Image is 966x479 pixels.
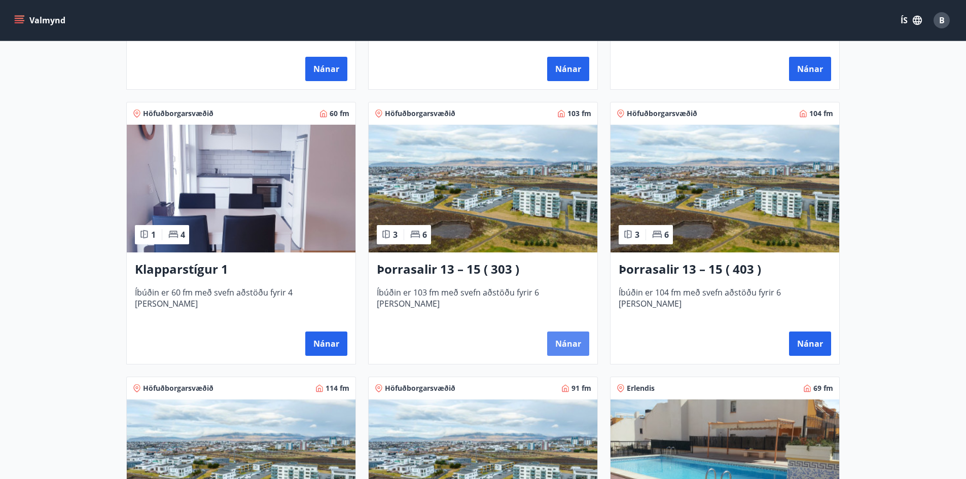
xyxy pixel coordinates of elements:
[627,383,655,393] span: Erlendis
[326,383,349,393] span: 114 fm
[813,383,833,393] span: 69 fm
[627,108,697,119] span: Höfuðborgarsvæðið
[567,108,591,119] span: 103 fm
[664,229,669,240] span: 6
[135,261,347,279] h3: Klapparstígur 1
[611,125,839,252] img: Paella dish
[143,383,213,393] span: Höfuðborgarsvæðið
[135,287,347,320] span: Íbúðin er 60 fm með svefn aðstöðu fyrir 4 [PERSON_NAME]
[330,108,349,119] span: 60 fm
[929,8,954,32] button: B
[369,125,597,252] img: Paella dish
[789,331,831,356] button: Nánar
[385,383,455,393] span: Höfuðborgarsvæðið
[789,57,831,81] button: Nánar
[635,229,639,240] span: 3
[377,261,589,279] h3: Þorrasalir 13 – 15 ( 303 )
[547,57,589,81] button: Nánar
[571,383,591,393] span: 91 fm
[181,229,185,240] span: 4
[143,108,213,119] span: Höfuðborgarsvæðið
[151,229,156,240] span: 1
[939,15,945,26] span: B
[619,261,831,279] h3: Þorrasalir 13 – 15 ( 403 )
[422,229,427,240] span: 6
[377,287,589,320] span: Íbúðin er 103 fm með svefn aðstöðu fyrir 6 [PERSON_NAME]
[305,57,347,81] button: Nánar
[619,287,831,320] span: Íbúðin er 104 fm með svefn aðstöðu fyrir 6 [PERSON_NAME]
[393,229,398,240] span: 3
[385,108,455,119] span: Höfuðborgarsvæðið
[305,331,347,356] button: Nánar
[12,11,69,29] button: menu
[809,108,833,119] span: 104 fm
[127,125,355,252] img: Paella dish
[547,331,589,356] button: Nánar
[895,11,927,29] button: ÍS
